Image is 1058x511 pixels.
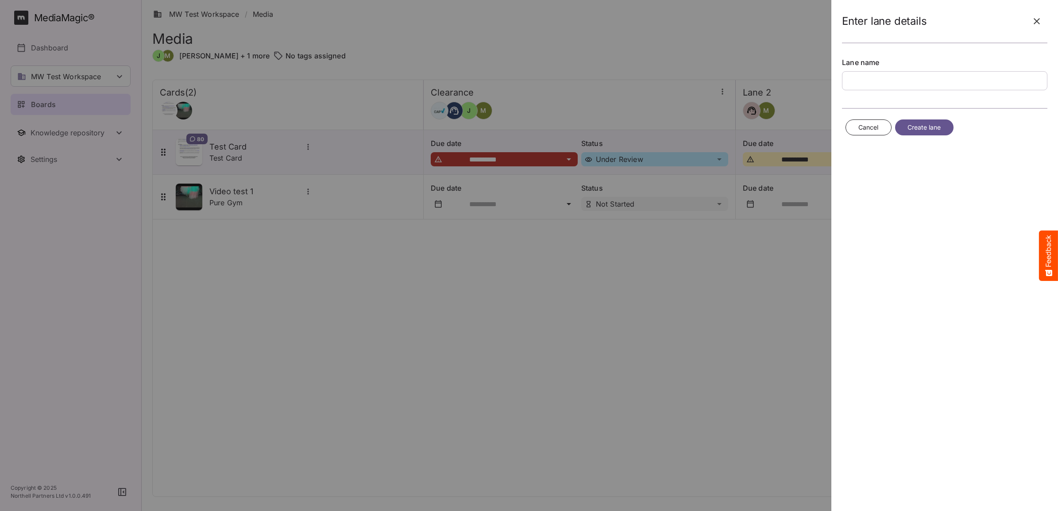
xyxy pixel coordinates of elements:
[895,119,954,136] button: Create lane
[842,58,1047,68] label: Lane name
[842,15,927,28] h2: Enter lane details
[858,122,879,133] span: Cancel
[907,122,941,133] span: Create lane
[1039,231,1058,281] button: Feedback
[846,119,892,136] button: Cancel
